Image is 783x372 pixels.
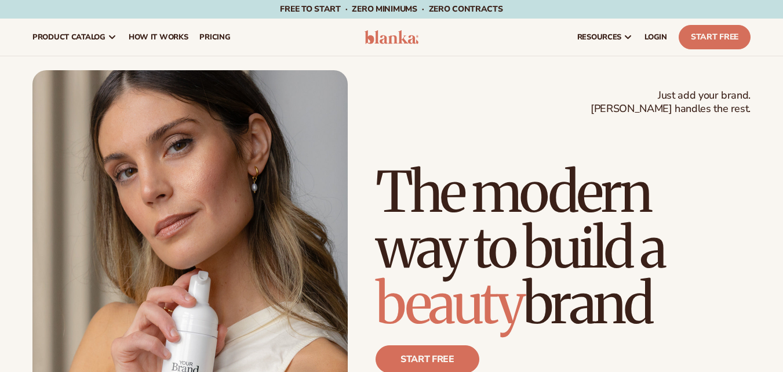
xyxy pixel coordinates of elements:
[577,32,621,42] span: resources
[639,19,673,56] a: LOGIN
[280,3,502,15] span: Free to start · ZERO minimums · ZERO contracts
[199,32,230,42] span: pricing
[129,32,188,42] span: How It Works
[376,269,523,338] span: beauty
[644,32,667,42] span: LOGIN
[376,164,751,331] h1: The modern way to build a brand
[27,19,123,56] a: product catalog
[194,19,236,56] a: pricing
[571,19,639,56] a: resources
[32,32,105,42] span: product catalog
[365,30,419,44] img: logo
[679,25,751,49] a: Start Free
[123,19,194,56] a: How It Works
[591,89,751,116] span: Just add your brand. [PERSON_NAME] handles the rest.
